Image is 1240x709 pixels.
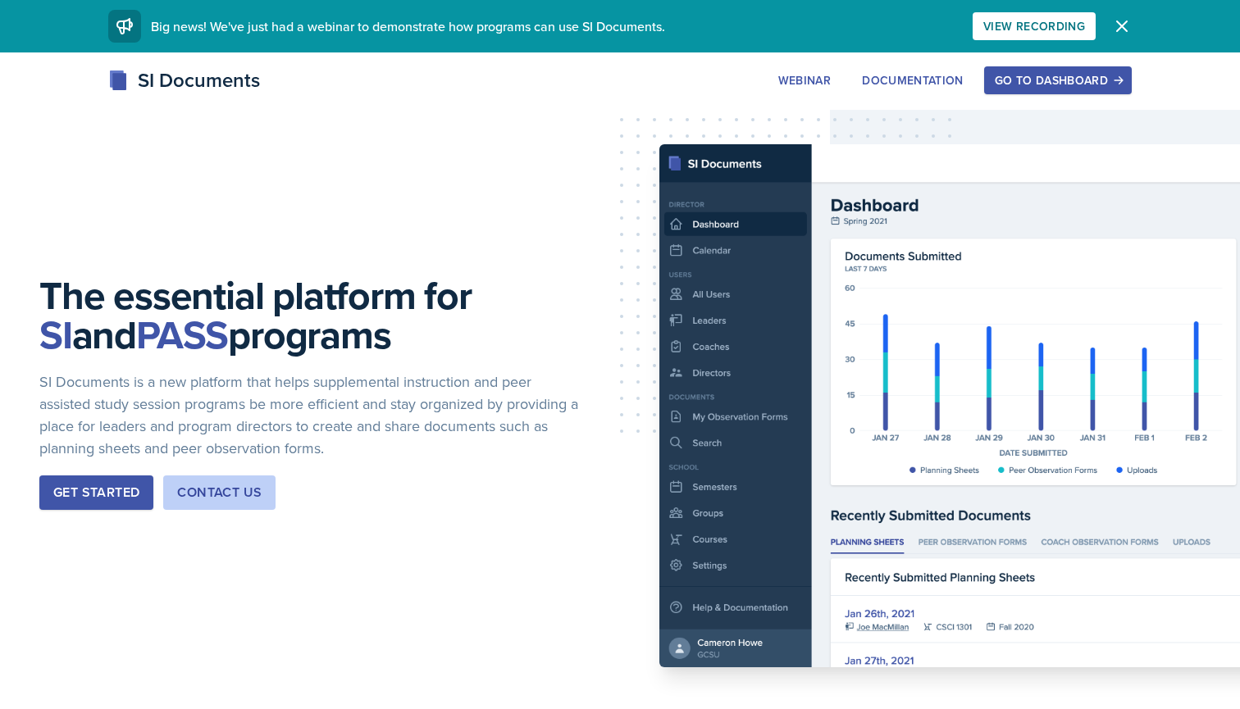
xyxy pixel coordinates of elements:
button: Get Started [39,475,153,510]
button: Go to Dashboard [984,66,1132,94]
div: SI Documents [108,66,260,95]
div: Get Started [53,483,139,502]
button: Webinar [768,66,841,94]
div: Contact Us [177,483,262,502]
div: Webinar [778,74,831,87]
button: Contact Us [163,475,276,510]
div: View Recording [983,20,1085,33]
div: Go to Dashboard [995,74,1121,87]
button: View Recording [973,12,1096,40]
button: Documentation [851,66,974,94]
div: Documentation [862,74,964,87]
span: Big news! We've just had a webinar to demonstrate how programs can use SI Documents. [151,17,665,35]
